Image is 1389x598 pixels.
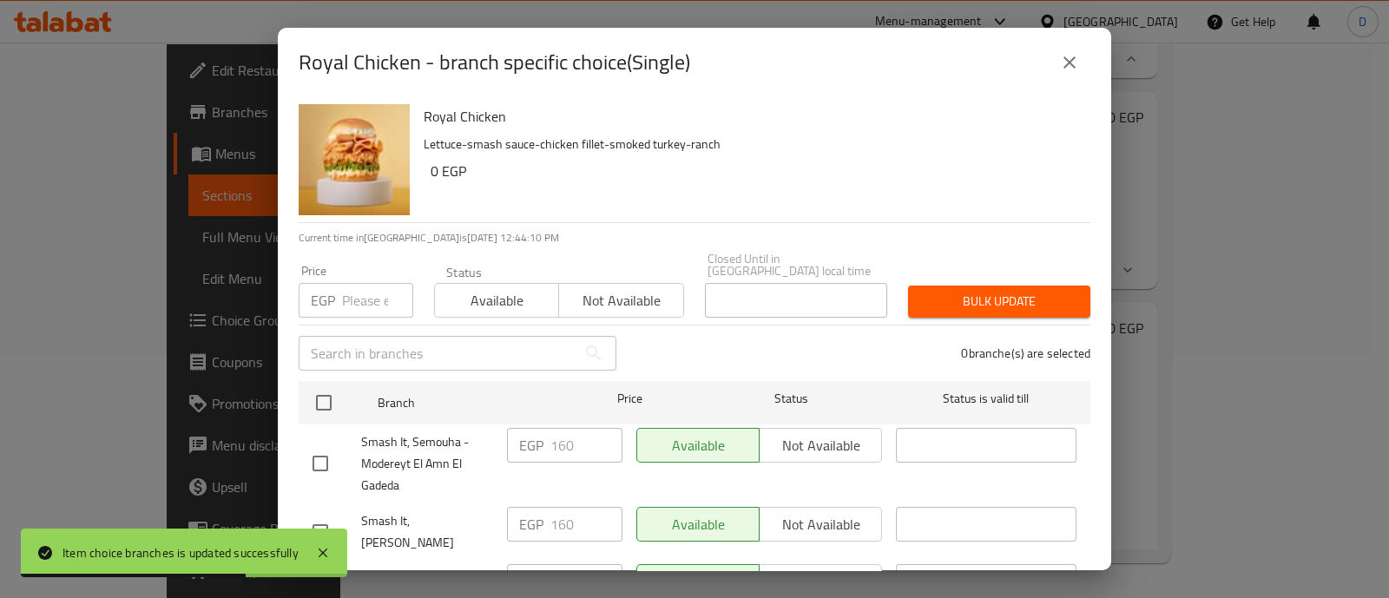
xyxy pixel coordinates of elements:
span: Price [572,388,688,410]
span: Status [701,388,882,410]
span: Available [442,288,552,313]
button: close [1049,42,1090,83]
div: Item choice branches is updated successfully [63,543,299,562]
button: Available [434,283,559,318]
p: EGP [311,290,335,311]
button: Not available [558,283,683,318]
span: Status is valid till [896,388,1076,410]
span: Branch [378,392,558,414]
input: Please enter price [342,283,413,318]
span: Smash It, [PERSON_NAME] [361,510,493,554]
span: Smash It, Semouha - Modereyt El Amn El Gadeda [361,431,493,496]
input: Please enter price [550,428,622,463]
p: Lettuce-smash sauce-chicken fillet-smoked turkey-ranch [424,134,1076,155]
p: EGP [519,435,543,456]
span: Not available [566,288,676,313]
h6: Royal Chicken [424,104,1076,128]
input: Search in branches [299,336,576,371]
input: Please enter price [550,507,622,542]
p: EGP [519,514,543,535]
span: Bulk update [922,291,1076,312]
p: 0 branche(s) are selected [961,345,1090,362]
h2: Royal Chicken - branch specific choice(Single) [299,49,690,76]
img: Royal Chicken [299,104,410,215]
p: Current time in [GEOGRAPHIC_DATA] is [DATE] 12:44:10 PM [299,230,1090,246]
h6: 0 EGP [431,159,1076,183]
button: Bulk update [908,286,1090,318]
